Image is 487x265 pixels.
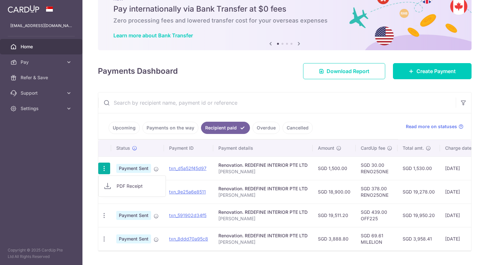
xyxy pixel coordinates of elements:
p: [PERSON_NAME] [218,239,308,245]
p: [EMAIL_ADDRESS][DOMAIN_NAME] [10,23,72,29]
td: SGD 439.00 OFF225 [356,203,397,227]
td: SGD 19,950.20 [397,203,440,227]
td: SGD 1,530.00 [397,156,440,180]
span: Refer & Save [21,74,63,81]
td: SGD 3,958.41 [397,227,440,251]
td: SGD 1,500.00 [313,156,356,180]
p: [PERSON_NAME] [218,215,308,222]
span: Read more on statuses [406,123,457,130]
h6: Zero processing fees and lowered transfer cost for your overseas expenses [113,17,456,24]
span: Total amt. [403,145,424,151]
div: Renovation. REDEFINE INTERIOR PTE LTD [218,185,308,192]
td: SGD 378.00 RENO25ONE [356,180,397,203]
td: SGD 19,278.00 [397,180,440,203]
a: Read more on statuses [406,123,463,130]
span: Payment Sent [116,234,151,243]
a: txn_591902d34f5 [169,213,206,218]
td: SGD 18,900.00 [313,180,356,203]
td: SGD 69.61 MILELION [356,227,397,251]
th: Payment ID [164,140,213,156]
td: SGD 3,888.80 [313,227,356,251]
div: Renovation. REDEFINE INTERIOR PTE LTD [218,232,308,239]
td: [DATE] [440,156,484,180]
span: Amount [318,145,334,151]
span: Download Report [327,67,369,75]
h5: Pay internationally via Bank Transfer at $0 fees [113,4,456,14]
span: Payment Sent [116,164,151,173]
span: Home [21,43,63,50]
p: [PERSON_NAME] [218,168,308,175]
div: Renovation. REDEFINE INTERIOR PTE LTD [218,162,308,168]
span: Pay [21,59,63,65]
td: SGD 30.00 RENO25ONE [356,156,397,180]
a: txn_9e25a6e8511 [169,189,206,194]
input: Search by recipient name, payment id or reference [98,92,456,113]
span: Support [21,90,63,96]
div: Renovation. REDEFINE INTERIOR PTE LTD [218,209,308,215]
a: txn_d5a52f45d97 [169,166,206,171]
a: Learn more about Bank Transfer [113,32,193,39]
a: Download Report [303,63,385,79]
a: Upcoming [109,122,140,134]
span: CardUp fee [361,145,385,151]
a: txn_8ddd70a95c8 [169,236,208,241]
td: [DATE] [440,227,484,251]
span: Charge date [445,145,472,151]
a: Recipient paid [201,122,250,134]
a: Create Payment [393,63,472,79]
span: Settings [21,105,63,112]
img: CardUp [8,5,39,13]
span: Payment Sent [116,211,151,220]
a: Cancelled [282,122,313,134]
h4: Payments Dashboard [98,65,178,77]
th: Payment details [213,140,313,156]
p: [PERSON_NAME] [218,192,308,198]
span: Status [116,145,130,151]
td: [DATE] [440,180,484,203]
td: [DATE] [440,203,484,227]
a: Overdue [253,122,280,134]
td: SGD 19,511.20 [313,203,356,227]
span: Create Payment [416,67,456,75]
a: Payments on the way [142,122,198,134]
